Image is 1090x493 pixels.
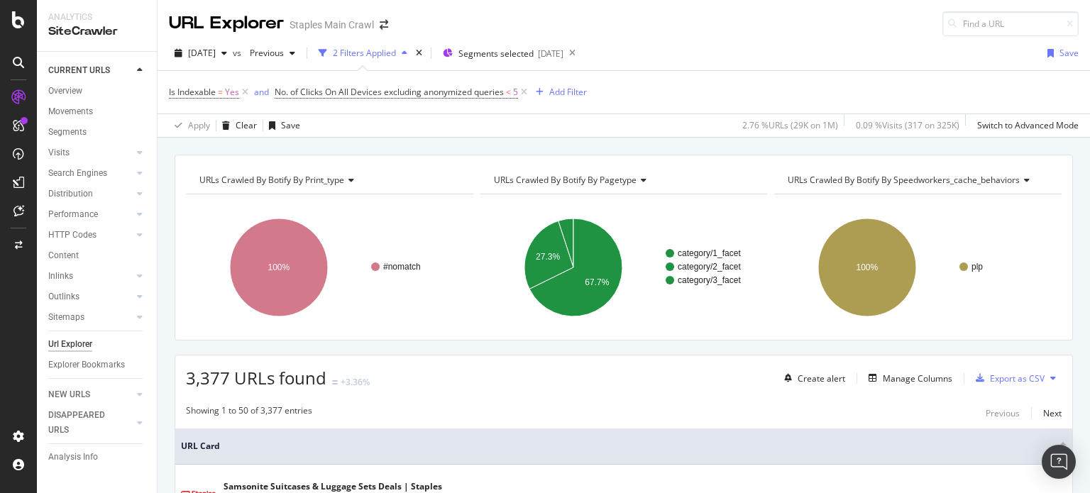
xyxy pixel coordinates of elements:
div: Distribution [48,187,93,201]
a: Visits [48,145,133,160]
div: +3.36% [341,376,370,388]
div: Open Intercom Messenger [1042,445,1076,479]
div: Content [48,248,79,263]
svg: A chart. [774,206,1058,329]
span: Segments selected [458,48,534,60]
svg: A chart. [186,206,470,329]
span: URLs Crawled By Botify By speedworkers_cache_behaviors [788,174,1020,186]
div: Apply [188,119,210,131]
a: Performance [48,207,133,222]
div: and [254,86,269,98]
div: Showing 1 to 50 of 3,377 entries [186,404,312,421]
div: Analysis Info [48,450,98,465]
a: Search Engines [48,166,133,181]
text: 67.7% [585,277,609,287]
div: 2 Filters Applied [333,47,396,59]
span: Previous [244,47,284,59]
button: 2 Filters Applied [313,42,413,65]
a: Outlinks [48,289,133,304]
h4: URLs Crawled By Botify By speedworkers_cache_behaviors [785,169,1049,192]
button: and [254,85,269,99]
button: Save [1042,42,1079,65]
div: Previous [986,407,1020,419]
div: SiteCrawler [48,23,145,40]
svg: A chart. [480,206,764,329]
button: Segments selected[DATE] [437,42,563,65]
button: Next [1043,404,1062,421]
text: category/3_facet [678,275,741,285]
span: < [506,86,511,98]
div: [DATE] [538,48,563,60]
span: vs [233,47,244,59]
text: category/1_facet [678,248,741,258]
a: DISAPPEARED URLS [48,408,133,438]
span: No. of Clicks On All Devices excluding anonymized queries [275,86,504,98]
span: 2025 Sep. 5th [188,47,216,59]
button: Apply [169,114,210,137]
button: Switch to Advanced Mode [971,114,1079,137]
img: Equal [332,380,338,384]
span: 3,377 URLs found [186,366,326,389]
div: Outlinks [48,289,79,304]
text: 100% [857,262,879,272]
button: Manage Columns [863,370,952,387]
button: [DATE] [169,42,233,65]
span: URL Card [181,440,1056,453]
span: = [218,86,223,98]
div: Add Filter [549,86,587,98]
span: URLs Crawled By Botify By print_type [199,174,344,186]
button: Previous [986,404,1020,421]
a: Sitemaps [48,310,133,325]
div: Save [1059,47,1079,59]
a: Inlinks [48,269,133,284]
span: Yes [225,82,239,102]
a: Url Explorer [48,337,147,352]
a: Overview [48,84,147,99]
a: NEW URLS [48,387,133,402]
button: Create alert [778,367,845,389]
a: Content [48,248,147,263]
button: Add Filter [530,84,587,101]
div: Explorer Bookmarks [48,358,125,372]
text: 27.3% [536,252,560,262]
a: Explorer Bookmarks [48,358,147,372]
div: Staples Main Crawl [290,18,374,32]
div: HTTP Codes [48,228,97,243]
div: Performance [48,207,98,222]
div: Inlinks [48,269,73,284]
div: DISAPPEARED URLS [48,408,120,438]
a: Movements [48,104,147,119]
div: arrow-right-arrow-left [380,20,388,30]
div: Url Explorer [48,337,92,352]
div: Export as CSV [990,372,1045,384]
div: Movements [48,104,93,119]
div: NEW URLS [48,387,90,402]
span: 5 [513,82,518,102]
div: Overview [48,84,82,99]
div: 2.76 % URLs ( 29K on 1M ) [742,119,838,131]
div: Sitemaps [48,310,84,325]
h4: URLs Crawled By Botify By print_type [197,169,461,192]
a: HTTP Codes [48,228,133,243]
button: Save [263,114,300,137]
text: category/2_facet [678,262,741,272]
div: Visits [48,145,70,160]
div: CURRENT URLS [48,63,110,78]
div: Samsonite Suitcases & Luggage Sets Deals | Staples [224,480,442,493]
a: Distribution [48,187,133,201]
div: Create alert [798,372,845,384]
text: #nomatch [383,262,421,272]
a: Segments [48,125,147,140]
text: 100% [268,262,290,272]
span: Is Indexable [169,86,216,98]
div: 0.09 % Visits ( 317 on 325K ) [856,119,959,131]
a: CURRENT URLS [48,63,133,78]
input: Find a URL [942,11,1079,36]
button: Clear [216,114,257,137]
div: times [413,46,425,60]
div: Manage Columns [883,372,952,384]
a: Analysis Info [48,450,147,465]
div: Save [281,119,300,131]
